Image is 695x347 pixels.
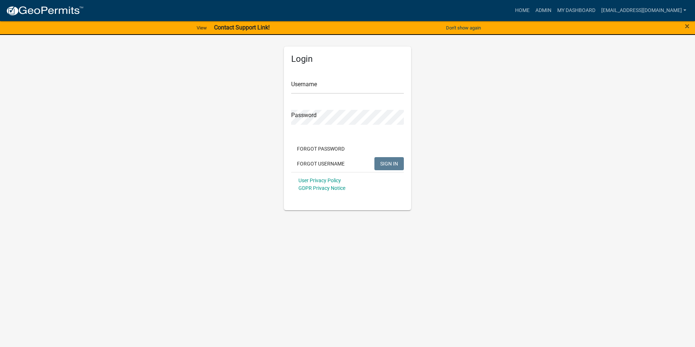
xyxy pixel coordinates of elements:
[374,157,404,170] button: SIGN IN
[298,178,341,183] a: User Privacy Policy
[512,4,533,17] a: Home
[291,54,404,64] h5: Login
[214,24,270,31] strong: Contact Support Link!
[554,4,598,17] a: My Dashboard
[533,4,554,17] a: Admin
[443,22,484,34] button: Don't show again
[685,21,690,31] span: ×
[291,157,350,170] button: Forgot Username
[291,142,350,155] button: Forgot Password
[194,22,210,34] a: View
[298,185,345,191] a: GDPR Privacy Notice
[685,22,690,31] button: Close
[380,160,398,166] span: SIGN IN
[598,4,689,17] a: [EMAIL_ADDRESS][DOMAIN_NAME]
